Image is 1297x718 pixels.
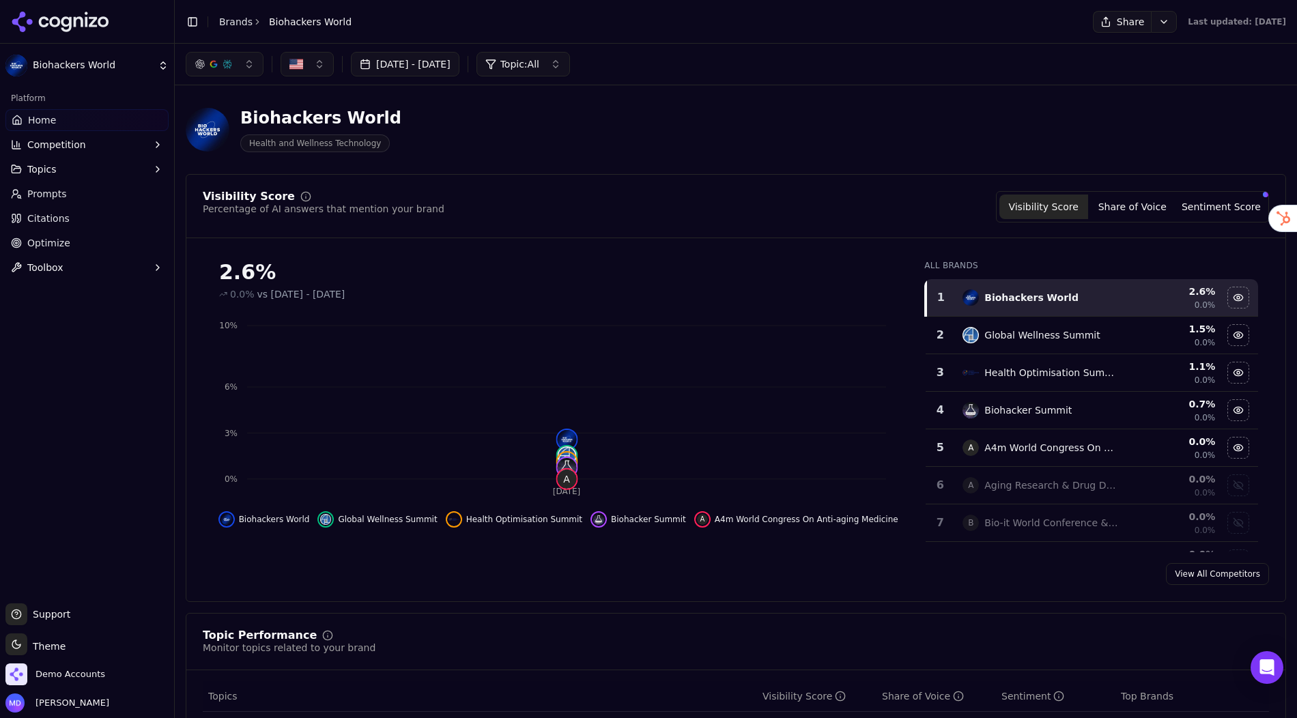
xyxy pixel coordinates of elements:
div: 1.5 % [1129,322,1215,336]
div: 1.1 % [1129,360,1215,373]
div: All Brands [924,260,1258,271]
div: Visibility Score [762,689,846,703]
span: Health Optimisation Summit [466,514,582,525]
span: Biohackers World [239,514,310,525]
button: Hide biohackers world data [218,511,310,528]
span: A [557,470,576,489]
div: Aging Research & Drug Discovery Conference (ardd) [984,478,1118,492]
div: Platform [5,87,169,109]
button: Sentiment Score [1177,195,1266,219]
div: Monitor topics related to your brand [203,641,375,655]
div: 4 [931,402,949,418]
span: Citations [27,212,70,225]
span: 0.0% [1195,525,1216,536]
span: 0.0% [1195,300,1216,311]
th: Top Brands [1115,681,1269,712]
img: biohacker summit [593,514,604,525]
a: Home [5,109,169,131]
span: A [963,440,979,456]
img: Biohackers World [5,55,27,76]
div: 0.7 % [1129,397,1215,411]
img: Biohackers World [186,108,229,152]
span: B [963,515,979,531]
div: 2 [931,327,949,343]
span: 0.0% [1195,450,1216,461]
div: 0.0 % [1129,547,1215,561]
img: biohacker summit [557,458,576,477]
span: 0.0% [1195,375,1216,386]
button: Toolbox [5,257,169,278]
a: Brands [219,16,253,27]
a: Prompts [5,183,169,205]
tspan: 10% [219,321,238,330]
button: Hide health optimisation summit data [1227,362,1249,384]
span: 0.0% [230,287,255,301]
img: biohackers world [557,429,576,448]
button: Open organization switcher [5,663,105,685]
button: Show bio-it world conference & expo data [1227,512,1249,534]
div: 0.0 % [1129,510,1215,523]
div: 3 [931,364,949,381]
a: Citations [5,207,169,229]
tr: 0.0%Show health 2.0 conference data [926,542,1258,579]
span: A4m World Congress On Anti-aging Medicine [715,514,898,525]
div: 6 [931,477,949,493]
img: Melissa Dowd [5,693,25,713]
div: Percentage of AI answers that mention your brand [203,202,444,216]
div: A4m World Congress On Anti-aging Medicine [984,441,1118,455]
a: View All Competitors [1166,563,1269,585]
div: Biohackers World [240,107,401,129]
span: Topics [27,162,57,176]
button: Share of Voice [1088,195,1177,219]
button: Show aging research & drug discovery conference (ardd) data [1227,474,1249,496]
div: 2.6% [219,260,897,285]
div: 0.0 % [1129,472,1215,486]
img: health optimisation summit [448,514,459,525]
span: Prompts [27,187,67,201]
div: Topic Performance [203,630,317,641]
div: Bio-it World Conference & Expo [984,516,1118,530]
button: Share [1093,11,1151,33]
button: [DATE] - [DATE] [351,52,459,76]
img: US [289,57,303,71]
div: Global Wellness Summit [984,328,1100,342]
div: Visibility Score [203,191,295,202]
div: Biohacker Summit [984,403,1072,417]
span: 0.0% [1195,487,1216,498]
img: Demo Accounts [5,663,27,685]
div: Sentiment [1001,689,1064,703]
div: 0.0 % [1129,435,1215,448]
a: Optimize [5,232,169,254]
button: Hide health optimisation summit data [446,511,582,528]
button: Hide biohacker summit data [590,511,686,528]
span: Topics [208,689,238,703]
th: sentiment [996,681,1115,712]
button: Hide global wellness summit data [317,511,437,528]
button: Visibility Score [999,195,1088,219]
span: Biohackers World [33,59,152,72]
div: 2.6 % [1129,285,1215,298]
img: health optimisation summit [557,453,576,472]
img: health optimisation summit [963,364,979,381]
span: Toolbox [27,261,63,274]
span: Topic: All [500,57,539,71]
span: Biohacker Summit [611,514,686,525]
tspan: 6% [225,382,238,392]
tspan: 3% [225,429,238,438]
th: Topics [203,681,757,712]
img: biohackers world [221,514,232,525]
span: Home [28,113,56,127]
tr: 3health optimisation summitHealth Optimisation Summit1.1%0.0%Hide health optimisation summit data [926,354,1258,392]
th: visibilityScore [757,681,876,712]
tr: 4biohacker summitBiohacker Summit0.7%0.0%Hide biohacker summit data [926,392,1258,429]
div: 7 [931,515,949,531]
button: Hide biohackers world data [1227,287,1249,308]
span: vs [DATE] - [DATE] [257,287,345,301]
span: Health and Wellness Technology [240,134,390,152]
span: 0.0% [1195,412,1216,423]
span: Competition [27,138,86,152]
div: Open Intercom Messenger [1251,651,1283,684]
tspan: 0% [225,474,238,484]
img: biohackers world [963,289,979,306]
span: A [963,477,979,493]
